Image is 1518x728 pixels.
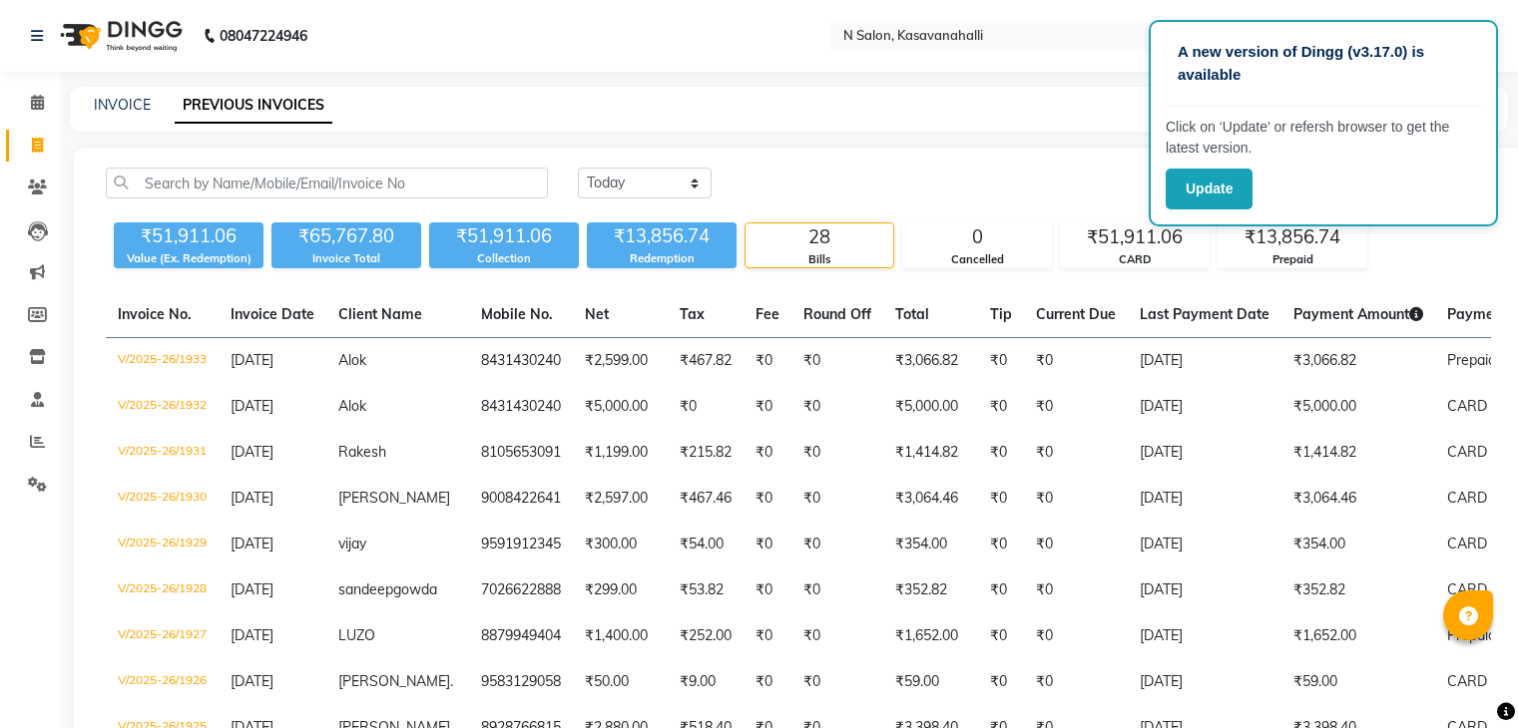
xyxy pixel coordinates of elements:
a: PREVIOUS INVOICES [175,88,332,124]
td: V/2025-26/1932 [106,384,219,430]
a: INVOICE [94,96,151,114]
span: Net [585,305,609,323]
td: [DATE] [1128,384,1281,430]
td: ₹354.00 [1281,522,1435,567]
span: [PERSON_NAME] [338,672,450,690]
td: ₹0 [1024,522,1128,567]
td: ₹1,199.00 [573,430,668,476]
p: Click on ‘Update’ or refersh browser to get the latest version. [1166,117,1481,159]
span: Payment Amount [1293,305,1423,323]
td: V/2025-26/1929 [106,522,219,567]
td: V/2025-26/1931 [106,430,219,476]
div: Invoice Total [271,250,421,267]
span: LUZO [338,626,375,644]
td: 9583129058 [469,659,573,705]
td: ₹0 [791,384,883,430]
td: ₹0 [744,659,791,705]
span: CARD [1447,489,1487,507]
span: [DATE] [231,672,273,690]
span: Prepaid [1447,626,1496,644]
td: [DATE] [1128,476,1281,522]
td: ₹0 [1024,476,1128,522]
td: ₹300.00 [573,522,668,567]
span: [DATE] [231,443,273,461]
td: ₹59.00 [883,659,978,705]
td: ₹0 [978,338,1024,385]
button: Update [1166,169,1253,209]
span: [DATE] [231,580,273,598]
td: ₹0 [1024,659,1128,705]
td: ₹0 [744,338,791,385]
iframe: chat widget [1434,648,1498,708]
div: ₹13,856.74 [587,222,737,250]
td: [DATE] [1128,430,1281,476]
td: ₹5,000.00 [1281,384,1435,430]
span: Tax [680,305,705,323]
p: A new version of Dingg (v3.17.0) is available [1178,41,1469,86]
td: 8431430240 [469,384,573,430]
td: ₹0 [744,384,791,430]
td: ₹0 [978,659,1024,705]
td: ₹0 [1024,384,1128,430]
div: Bills [746,251,893,268]
span: Last Payment Date [1140,305,1269,323]
div: CARD [1061,251,1209,268]
td: ₹354.00 [883,522,978,567]
span: CARD [1447,535,1487,552]
span: vijay [338,535,366,552]
td: ₹0 [978,522,1024,567]
td: V/2025-26/1928 [106,567,219,613]
td: ₹9.00 [668,659,744,705]
td: ₹3,064.46 [1281,476,1435,522]
td: ₹1,414.82 [1281,430,1435,476]
td: ₹3,066.82 [883,338,978,385]
td: ₹0 [978,567,1024,613]
td: [DATE] [1128,567,1281,613]
td: ₹0 [978,476,1024,522]
span: [DATE] [231,489,273,507]
span: gowda [393,580,437,598]
td: ₹54.00 [668,522,744,567]
span: [DATE] [231,397,273,415]
td: ₹0 [1024,613,1128,659]
td: 8105653091 [469,430,573,476]
span: CARD [1447,580,1487,598]
td: 8879949404 [469,613,573,659]
span: Invoice Date [231,305,314,323]
td: V/2025-26/1926 [106,659,219,705]
span: Invoice No. [118,305,192,323]
td: ₹3,066.82 [1281,338,1435,385]
span: [DATE] [231,535,273,552]
td: ₹0 [744,430,791,476]
td: [DATE] [1128,338,1281,385]
td: ₹1,652.00 [883,613,978,659]
td: ₹0 [978,613,1024,659]
span: [DATE] [231,626,273,644]
td: ₹2,599.00 [573,338,668,385]
td: ₹0 [1024,430,1128,476]
span: . [450,672,453,690]
td: 9591912345 [469,522,573,567]
td: ₹0 [744,476,791,522]
div: Cancelled [903,251,1051,268]
span: [DATE] [231,351,273,369]
span: Alok [338,351,366,369]
td: 9008422641 [469,476,573,522]
td: V/2025-26/1933 [106,338,219,385]
td: ₹0 [791,567,883,613]
span: Fee [756,305,779,323]
td: ₹1,414.82 [883,430,978,476]
td: ₹467.46 [668,476,744,522]
span: Mobile No. [481,305,553,323]
td: ₹0 [791,476,883,522]
span: Prepaid [1447,351,1496,369]
div: Value (Ex. Redemption) [114,250,263,267]
span: Total [895,305,929,323]
div: Redemption [587,250,737,267]
td: ₹53.82 [668,567,744,613]
td: ₹2,597.00 [573,476,668,522]
td: ₹299.00 [573,567,668,613]
div: ₹51,911.06 [1061,223,1209,251]
span: Alok [338,397,366,415]
span: Rakesh [338,443,386,461]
